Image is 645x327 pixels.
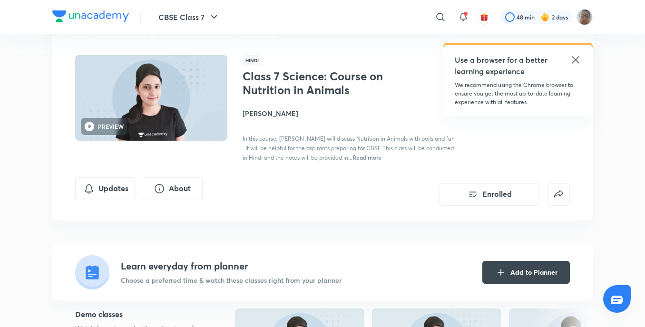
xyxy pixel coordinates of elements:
img: Thumbnail [74,54,229,142]
h4: [PERSON_NAME] [243,108,456,118]
h6: PREVIEW [98,122,124,131]
h4: Learn everyday from planner [121,259,342,273]
p: Choose a preferred time & watch these classes right from your planner [121,275,342,285]
span: In this course, [PERSON_NAME] will discuss Nutrition in Animals with polls and fun . It will be h... [243,135,455,161]
p: We recommend using the Chrome browser to ensure you get the most up-to-date learning experience w... [455,81,581,106]
img: Vinayak Mishra [577,9,593,25]
button: false [547,183,570,206]
img: Company Logo [52,10,129,22]
img: avatar [480,13,489,21]
span: Read more [352,154,381,161]
img: streak [540,12,550,22]
button: avatar [477,10,492,25]
button: Add to Planner [482,261,570,284]
a: Company Logo [52,10,129,24]
button: Updates [75,177,136,200]
h5: Use a browser for a better learning experience [455,54,549,77]
h1: Class 7 Science: Course on Nutrition in Animals [243,69,398,97]
button: CBSE Class 7 [153,8,225,27]
button: Enrolled [440,183,539,206]
span: Hindi [243,55,262,66]
button: About [142,177,203,200]
h5: Demo classes [75,308,205,320]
